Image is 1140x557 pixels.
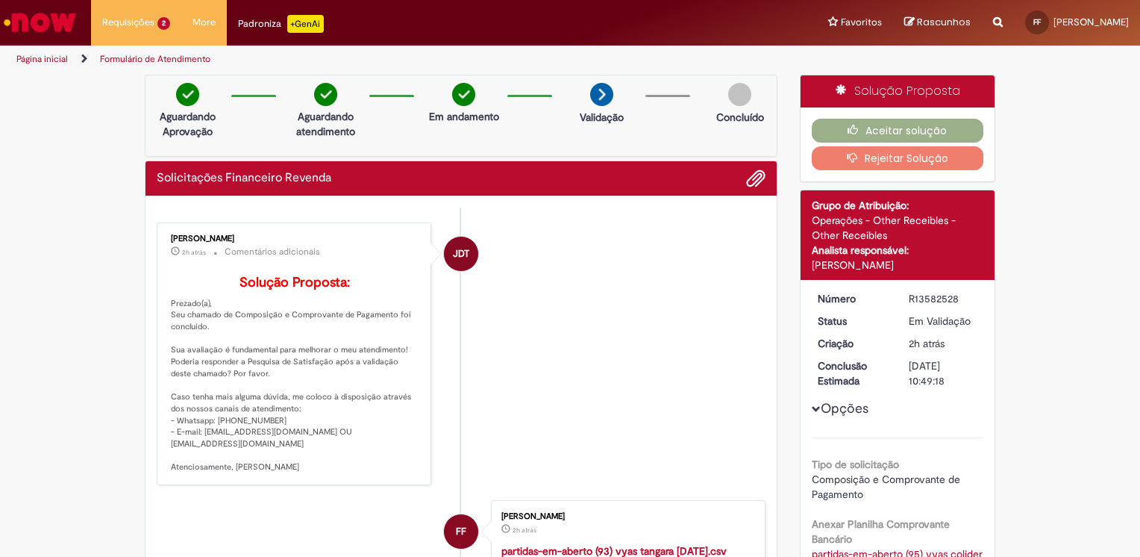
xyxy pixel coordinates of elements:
div: [PERSON_NAME] [501,512,750,521]
div: Em Validação [909,314,978,329]
dt: Número [807,291,898,306]
b: Solução Proposta: [239,274,350,291]
span: 2h atrás [513,526,536,535]
div: R13582528 [909,291,978,306]
button: Rejeitar Solução [812,146,984,170]
div: [PERSON_NAME] [812,258,984,273]
p: Aguardando atendimento [289,109,362,139]
img: img-circle-grey.png [728,83,751,106]
button: Aceitar solução [812,119,984,143]
h2: Solicitações Financeiro Revenda Histórico de tíquete [157,172,331,185]
b: Anexar Planilha Comprovante Bancário [812,517,950,546]
span: Favoritos [841,15,882,30]
span: 2h atrás [182,248,206,257]
p: Em andamento [429,109,499,124]
div: Francielen Ferreira [444,514,478,549]
p: Aguardando Aprovação [151,109,224,139]
time: 30/09/2025 14:49:17 [909,337,945,350]
p: Concluído [716,110,764,125]
time: 30/09/2025 14:49:43 [513,526,536,535]
div: Padroniza [238,15,324,33]
span: More [192,15,216,30]
span: [PERSON_NAME] [1053,16,1129,28]
a: Rascunhos [904,16,971,30]
img: check-circle-green.png [176,83,199,106]
ul: Trilhas de página [11,46,749,73]
div: Solução Proposta [801,75,995,108]
span: JDT [453,236,469,272]
span: Rascunhos [917,15,971,29]
p: +GenAi [287,15,324,33]
dt: Status [807,314,898,329]
div: JOAO DAMASCENO TEIXEIRA [444,237,478,271]
small: Comentários adicionais [225,246,320,258]
div: Analista responsável: [812,243,984,258]
span: Requisições [102,15,154,30]
img: check-circle-green.png [314,83,337,106]
div: Operações - Other Receibles - Other Receibles [812,213,984,243]
a: Página inicial [16,53,68,65]
span: 2 [157,17,170,30]
dt: Criação [807,336,898,351]
div: [PERSON_NAME] [171,234,419,243]
div: Grupo de Atribuição: [812,198,984,213]
img: ServiceNow [1,7,78,37]
img: arrow-next.png [590,83,613,106]
dt: Conclusão Estimada [807,358,898,388]
span: 2h atrás [909,337,945,350]
p: Prezado(a), Seu chamado de Composição e Comprovante de Pagamento foi concluído. Sua avaliação é f... [171,276,419,473]
img: check-circle-green.png [452,83,475,106]
p: Validação [580,110,624,125]
a: Formulário de Atendimento [100,53,210,65]
button: Adicionar anexos [746,169,765,188]
div: [DATE] 10:49:18 [909,358,978,388]
div: 30/09/2025 15:49:17 [909,336,978,351]
span: FF [456,514,466,550]
time: 30/09/2025 15:08:35 [182,248,206,257]
span: FF [1033,17,1041,27]
b: Tipo de solicitação [812,458,899,471]
span: Composição e Comprovante de Pagamento [812,473,963,501]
